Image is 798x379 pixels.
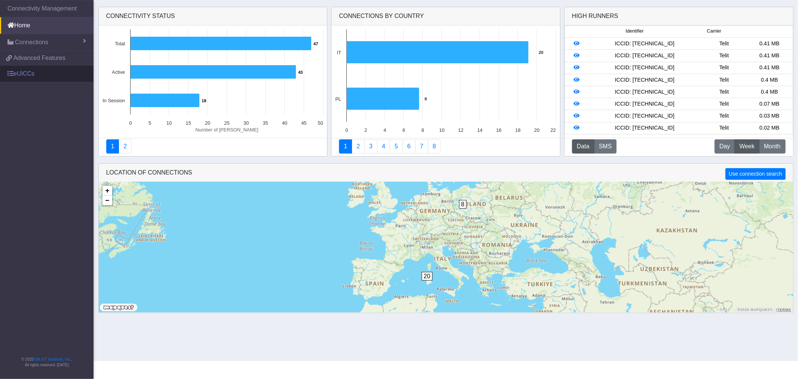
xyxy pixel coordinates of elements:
button: Data [572,139,594,154]
a: Terms [777,308,791,312]
a: Usage per Country [364,139,377,154]
text: 43 [298,70,303,75]
text: 5 [148,120,151,126]
div: Telit [701,124,747,132]
a: Zero Session [415,139,428,154]
div: ©2025 MapQuest, | [736,307,793,312]
text: 16 [496,127,502,133]
text: 35 [263,120,268,126]
div: Telit [701,64,747,72]
text: 0 [129,120,132,126]
div: 0.4 MB [747,76,792,84]
button: Month [759,139,785,154]
text: 8 [422,127,424,133]
text: 0 [346,127,348,133]
text: IT [337,50,342,55]
text: 8 [425,97,427,101]
div: 0.4 MB [747,88,792,96]
div: LOCATION OF CONNECTIONS [99,164,793,182]
text: 18 [515,127,520,133]
div: Connections By Country [331,7,560,25]
div: ICCID: [TECHNICAL_ID] [588,40,701,48]
a: 14 Days Trend [403,139,416,154]
div: 0.07 MB [747,100,792,108]
text: Active [112,69,125,75]
text: 40 [282,120,287,126]
div: ICCID: [TECHNICAL_ID] [588,124,701,132]
span: Connections [15,38,48,47]
span: Week [739,142,755,151]
text: 15 [186,120,191,126]
text: In Session [103,98,125,103]
div: ICCID: [TECHNICAL_ID] [588,64,701,72]
div: 0.41 MB [747,40,792,48]
span: Identifier [626,28,643,35]
div: Connectivity status [99,7,327,25]
div: 0.41 MB [747,52,792,60]
div: ICCID: [TECHNICAL_ID] [588,100,701,108]
text: Number of [PERSON_NAME] [195,127,259,133]
text: 20 [205,120,210,126]
text: 22 [551,127,556,133]
a: Connections By Country [339,139,352,154]
span: Carrier [707,28,721,35]
text: 6 [403,127,405,133]
div: 0.02 MB [747,124,792,132]
text: 20 [534,127,539,133]
text: PL [336,96,342,102]
a: Connectivity status [106,139,119,154]
div: High Runners [572,12,618,21]
a: Connections By Carrier [377,139,390,154]
div: ICCID: [TECHNICAL_ID] [588,112,701,120]
text: 25 [224,120,229,126]
nav: Summary paging [339,139,553,154]
text: 10 [439,127,444,133]
span: 20 [422,272,433,281]
span: Month [764,142,780,151]
text: 4 [383,127,386,133]
button: Use connection search [725,168,785,180]
span: 8 [459,200,467,209]
div: Telit [701,100,747,108]
text: 12 [458,127,464,133]
text: 18 [202,98,206,103]
a: Not Connected for 30 days [428,139,441,154]
text: 30 [243,120,248,126]
text: Total [114,41,125,46]
div: Telit [701,52,747,60]
div: 0.03 MB [747,112,792,120]
div: Telit [701,88,747,96]
a: Telit IoT Solutions, Inc. [34,357,71,361]
span: Advanced Features [13,54,65,63]
text: 45 [301,120,306,126]
text: 50 [318,120,323,126]
div: Telit [701,76,747,84]
button: Week [734,139,759,154]
div: ICCID: [TECHNICAL_ID] [588,52,701,60]
a: Deployment status [119,139,132,154]
nav: Summary paging [106,139,320,154]
div: ICCID: [TECHNICAL_ID] [588,76,701,84]
a: Carrier [352,139,365,154]
button: Day [715,139,735,154]
a: Usage by Carrier [390,139,403,154]
span: Day [719,142,730,151]
div: ICCID: [TECHNICAL_ID] [588,88,701,96]
div: Telit [701,40,747,48]
div: Telit [701,112,747,120]
text: 47 [314,42,318,46]
a: Zoom out [103,195,112,205]
div: 0.41 MB [747,64,792,72]
button: SMS [594,139,617,154]
text: 2 [364,127,367,133]
text: 20 [539,50,543,55]
text: 14 [477,127,483,133]
text: 10 [166,120,171,126]
a: Zoom in [103,186,112,195]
